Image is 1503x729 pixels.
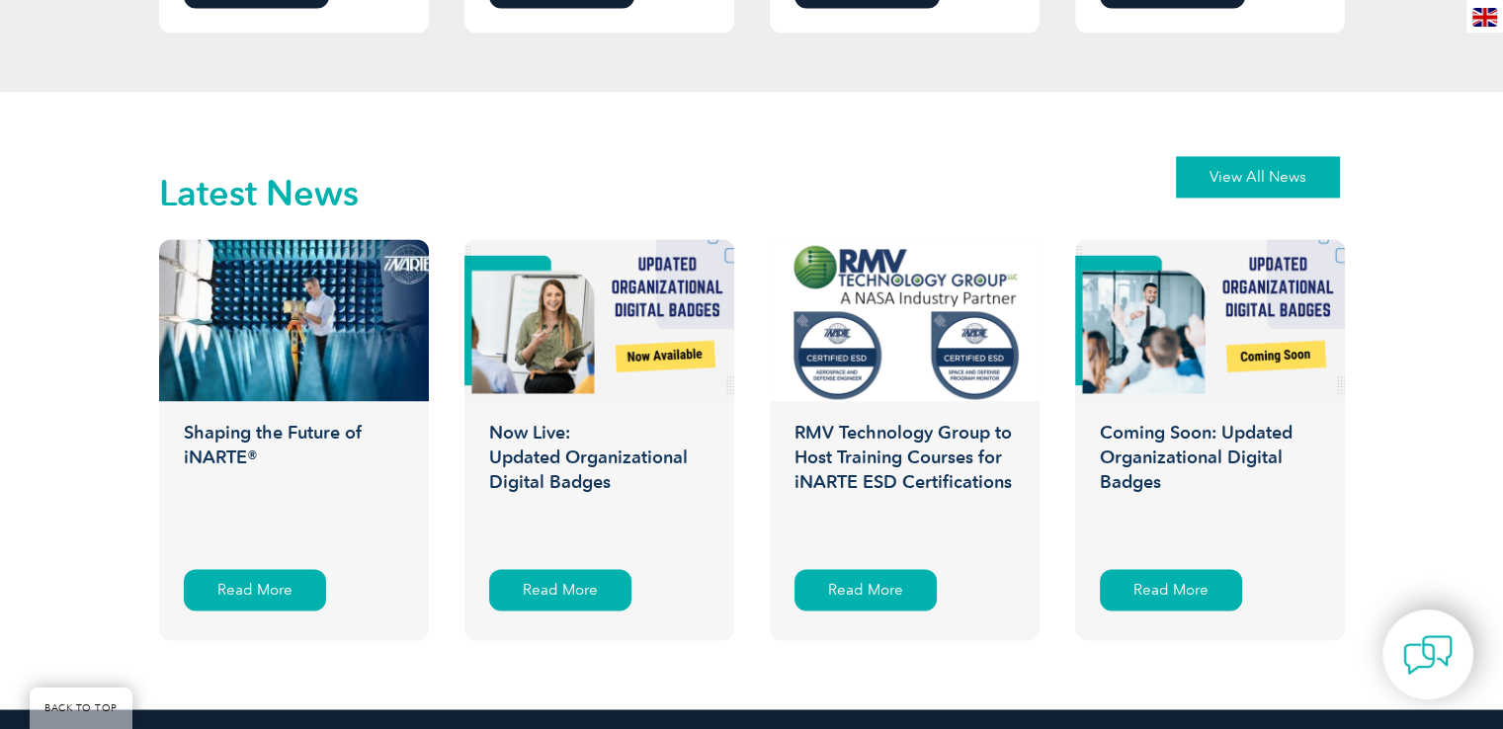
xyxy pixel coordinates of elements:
[1472,8,1497,27] img: en
[159,421,429,549] h3: Shaping the Future of iNARTE®
[1176,156,1340,198] a: View All News
[159,178,359,209] h2: Latest News
[464,421,734,549] h3: Now Live: Updated Organizational Digital Badges
[1075,239,1345,640] a: Coming Soon: Updated Organizational Digital Badges Read More
[794,569,937,610] div: Read More
[159,239,429,640] a: Shaping the Future of iNARTE® Read More
[184,569,326,610] div: Read More
[770,421,1040,549] h3: RMV Technology Group to Host Training Courses for iNARTE ESD Certifications
[464,239,734,640] a: Now Live:Updated Organizational Digital Badges Read More
[1100,569,1242,610] div: Read More
[1403,630,1453,680] img: contact-chat.png
[770,239,1040,640] a: RMV Technology Group to Host Training Courses for iNARTE ESD Certifications Read More
[30,688,132,729] a: BACK TO TOP
[1075,421,1345,549] h3: Coming Soon: Updated Organizational Digital Badges
[489,569,631,610] div: Read More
